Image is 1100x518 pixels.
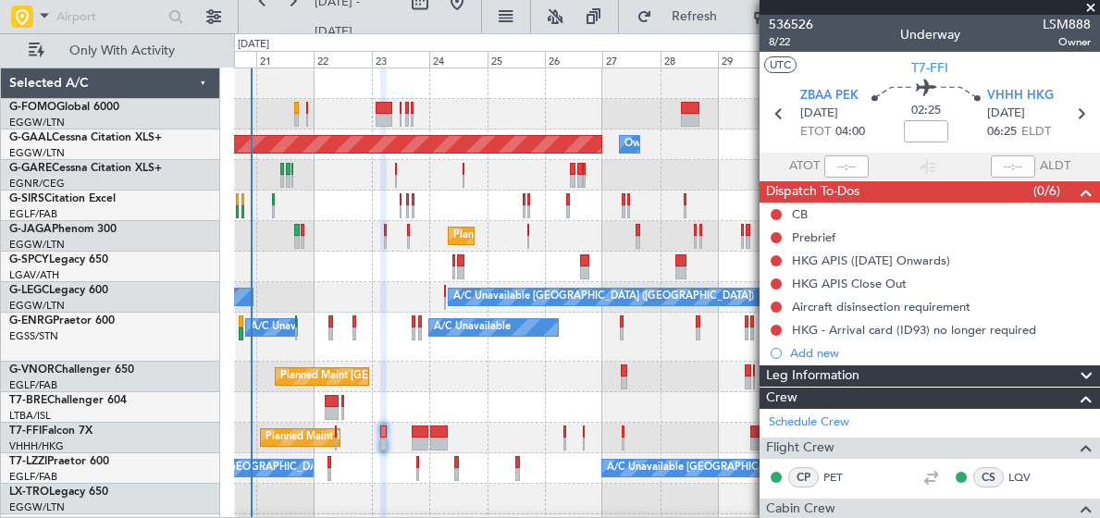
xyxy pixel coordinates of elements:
[792,299,970,314] div: Aircraft disinsection requirement
[792,206,808,222] div: CB
[1021,123,1051,142] span: ELDT
[1033,181,1060,201] span: (0/6)
[911,102,941,120] span: 02:25
[792,229,835,245] div: Prebrief
[9,163,52,174] span: G-GARE
[800,123,831,142] span: ETOT
[9,299,65,313] a: EGGW/LTN
[9,224,117,235] a: G-JAGAPhenom 300
[9,409,51,423] a: LTBA/ISL
[628,2,739,31] button: Refresh
[429,51,487,68] div: 24
[434,314,511,341] div: A/C Unavailable
[9,163,162,174] a: G-GARECessna Citation XLS+
[973,467,1004,487] div: CS
[1008,469,1050,486] a: LQV
[790,345,1091,361] div: Add new
[661,51,718,68] div: 28
[1043,34,1091,50] span: Owner
[656,10,734,23] span: Refresh
[987,105,1025,123] span: [DATE]
[314,51,371,68] div: 22
[9,193,44,204] span: G-SIRS
[9,395,47,406] span: T7-BRE
[9,102,119,113] a: G-FOMOGlobal 6000
[788,467,819,487] div: CP
[718,51,775,68] div: 29
[545,51,602,68] div: 26
[9,364,134,376] a: G-VNORChallenger 650
[56,3,163,31] input: Airport
[9,116,65,129] a: EGGW/LTN
[9,487,108,498] a: LX-TROLegacy 650
[266,424,481,451] div: Planned Maint Tianjin ([GEOGRAPHIC_DATA])
[9,456,109,467] a: T7-LZZIPraetor 600
[238,37,269,53] div: [DATE]
[987,123,1017,142] span: 06:25
[9,487,49,498] span: LX-TRO
[48,44,195,57] span: Only With Activity
[9,285,108,296] a: G-LEGCLegacy 600
[9,254,108,265] a: G-SPCYLegacy 650
[453,283,754,311] div: A/C Unavailable [GEOGRAPHIC_DATA] ([GEOGRAPHIC_DATA])
[624,130,656,158] div: Owner
[900,25,960,44] div: Underway
[280,363,572,390] div: Planned Maint [GEOGRAPHIC_DATA] ([GEOGRAPHIC_DATA])
[800,105,838,123] span: [DATE]
[9,146,65,160] a: EGGW/LTN
[9,285,49,296] span: G-LEGC
[9,132,162,143] a: G-GAALCessna Citation XLS+
[9,315,115,327] a: G-ENRGPraetor 600
[9,329,58,343] a: EGSS/STN
[607,454,908,482] div: A/C Unavailable [GEOGRAPHIC_DATA] ([GEOGRAPHIC_DATA])
[9,364,55,376] span: G-VNOR
[20,36,201,66] button: Only With Activity
[602,51,660,68] div: 27
[911,58,948,78] span: T7-FFI
[824,155,869,178] input: --:--
[769,15,813,34] span: 536526
[9,315,53,327] span: G-ENRG
[823,469,865,486] a: PET
[9,378,57,392] a: EGLF/FAB
[9,470,57,484] a: EGLF/FAB
[792,322,1036,338] div: HKG - Arrival card (ID93) no longer required
[766,388,797,409] span: Crew
[256,51,314,68] div: 21
[9,500,65,514] a: EGGW/LTN
[792,276,907,291] div: HKG APIS Close Out
[800,87,859,105] span: ZBAA PEK
[789,157,820,176] span: ATOT
[766,365,859,387] span: Leg Information
[1040,157,1070,176] span: ALDT
[9,439,64,453] a: VHHH/HKG
[9,254,49,265] span: G-SPCY
[9,207,57,221] a: EGLF/FAB
[9,268,59,282] a: LGAV/ATH
[9,177,65,191] a: EGNR/CEG
[769,413,849,432] a: Schedule Crew
[792,253,950,268] div: HKG APIS ([DATE] Onwards)
[488,51,545,68] div: 25
[453,222,745,250] div: Planned Maint [GEOGRAPHIC_DATA] ([GEOGRAPHIC_DATA])
[145,454,446,482] div: A/C Unavailable [GEOGRAPHIC_DATA] ([GEOGRAPHIC_DATA])
[9,224,52,235] span: G-JAGA
[835,123,865,142] span: 04:00
[372,51,429,68] div: 23
[764,56,797,73] button: UTC
[766,181,859,203] span: Dispatch To-Dos
[9,395,127,406] a: T7-BREChallenger 604
[769,34,813,50] span: 8/22
[766,438,834,459] span: Flight Crew
[1043,15,1091,34] span: LSM888
[9,425,42,437] span: T7-FFI
[9,193,116,204] a: G-SIRSCitation Excel
[987,87,1054,105] span: VHHH HKG
[9,132,52,143] span: G-GAAL
[9,102,56,113] span: G-FOMO
[9,238,65,252] a: EGGW/LTN
[251,314,486,341] div: A/C Unavailable [GEOGRAPHIC_DATA] (Stansted)
[9,456,47,467] span: T7-LZZI
[9,425,93,437] a: T7-FFIFalcon 7X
